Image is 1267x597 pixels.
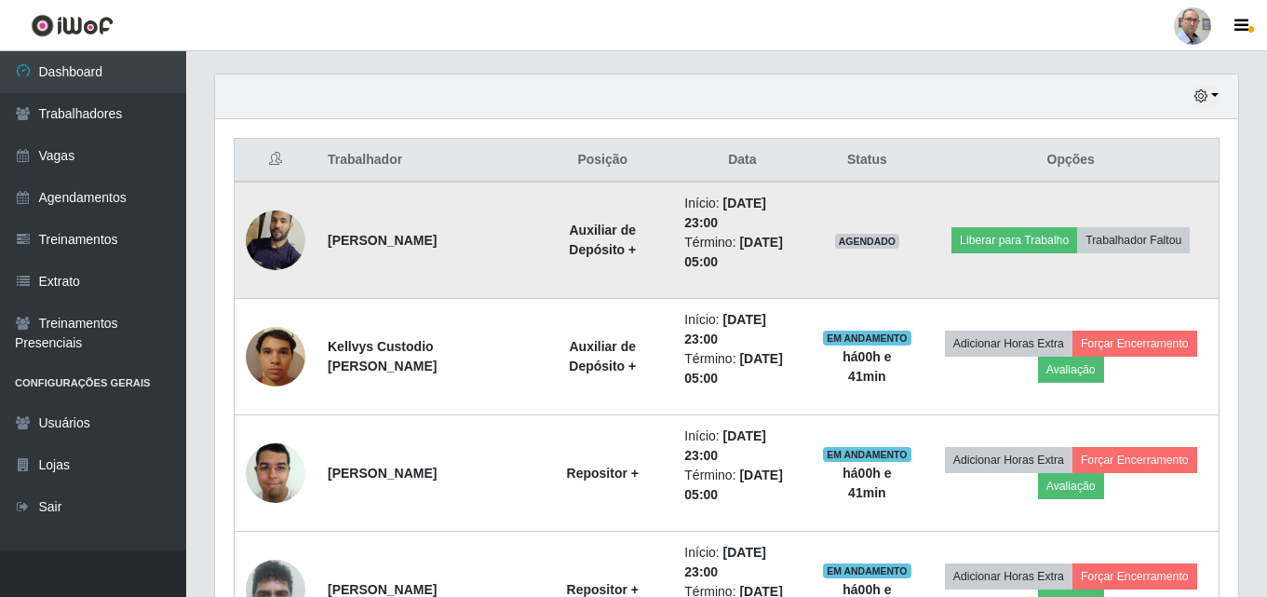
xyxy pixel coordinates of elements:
[835,234,900,249] span: AGENDADO
[842,466,891,500] strong: há 00 h e 41 min
[328,466,437,481] strong: [PERSON_NAME]
[328,582,437,597] strong: [PERSON_NAME]
[684,466,800,505] li: Término:
[684,427,800,466] li: Início:
[532,139,673,183] th: Posição
[684,349,800,388] li: Término:
[567,466,639,481] strong: Repositor +
[31,14,114,37] img: CoreUI Logo
[923,139,1219,183] th: Opções
[246,200,305,279] img: 1695747814853.jpeg
[951,227,1077,253] button: Liberar para Trabalho
[1072,563,1197,590] button: Forçar Encerramento
[1077,227,1190,253] button: Trabalhador Faltou
[823,447,911,462] span: EM ANDAMENTO
[1038,473,1104,499] button: Avaliação
[569,339,636,373] strong: Auxiliar de Depósito +
[1072,447,1197,473] button: Forçar Encerramento
[842,349,891,384] strong: há 00 h e 41 min
[317,139,532,183] th: Trabalhador
[684,545,766,579] time: [DATE] 23:00
[823,331,911,346] span: EM ANDAMENTO
[569,223,636,257] strong: Auxiliar de Depósito +
[328,339,437,373] strong: Kellvys Custodio [PERSON_NAME]
[328,233,437,248] strong: [PERSON_NAME]
[945,331,1072,357] button: Adicionar Horas Extra
[673,139,811,183] th: Data
[684,310,800,349] li: Início:
[823,563,911,578] span: EM ANDAMENTO
[1038,357,1104,383] button: Avaliação
[1072,331,1197,357] button: Forçar Encerramento
[684,194,800,233] li: Início:
[246,317,305,396] img: 1753263682977.jpeg
[945,563,1072,590] button: Adicionar Horas Extra
[684,312,766,346] time: [DATE] 23:00
[246,433,305,512] img: 1602822418188.jpeg
[684,428,766,463] time: [DATE] 23:00
[684,196,766,230] time: [DATE] 23:00
[811,139,923,183] th: Status
[945,447,1072,473] button: Adicionar Horas Extra
[567,582,639,597] strong: Repositor +
[684,543,800,582] li: Início:
[684,233,800,272] li: Término:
